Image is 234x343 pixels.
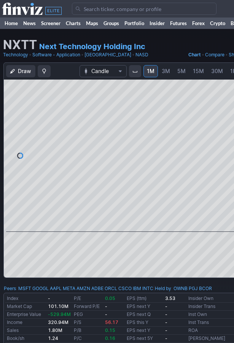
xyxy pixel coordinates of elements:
a: ORCL [105,285,117,292]
button: Chart Type [80,65,127,77]
span: 1M [147,68,154,74]
td: EPS (ttm) [125,295,164,303]
a: Software - Application [32,51,80,59]
span: -529.94M [48,311,71,317]
span: Chart [188,52,201,57]
b: - [105,303,107,309]
b: - [165,311,167,317]
td: P/C [72,335,103,343]
a: Insider [147,18,167,29]
b: - [165,335,167,341]
span: • [202,51,204,59]
b: - [105,311,107,317]
span: • [29,51,32,59]
span: • [81,51,84,59]
td: Book/sh [5,335,46,343]
b: 1.80M [48,327,62,333]
a: MSFT [18,285,31,292]
a: Crypto [207,18,228,29]
td: Market Cap [5,303,46,311]
td: EPS next Q [125,311,164,319]
a: Forex [189,18,207,29]
span: 56.17 [105,319,118,325]
a: Maps [83,18,101,29]
a: IBM [133,285,141,292]
span: • [225,51,228,59]
td: Sales [5,327,46,335]
span: 30M [211,68,223,74]
button: Interval [129,65,141,77]
a: OWNB [174,285,188,292]
a: 15M [189,65,207,77]
a: Home [2,18,21,29]
span: 5M [177,68,186,74]
a: Peers [4,286,16,291]
a: Charts [63,18,83,29]
span: 0.15 [105,327,115,333]
td: Forward P/E [72,303,103,311]
a: 3M [158,65,174,77]
b: - [165,327,167,333]
span: 3M [162,68,170,74]
div: | : [153,285,212,292]
h1: NXTT [3,39,37,51]
a: Next Technology Holding Inc [39,41,145,52]
td: EPS next Y [125,303,164,311]
a: Futures [167,18,189,29]
td: P/B [72,327,103,335]
td: P/E [72,295,103,303]
b: 320.94M [48,319,68,325]
td: P/S [72,319,103,327]
a: Chart [188,51,201,59]
a: NASD [135,51,148,59]
a: Screener [38,18,63,29]
b: - [165,319,167,325]
input: Search [72,3,216,15]
a: META [63,285,75,292]
a: Groups [101,18,122,29]
span: Candle [91,67,115,75]
a: News [21,18,38,29]
a: Portfolio [122,18,147,29]
a: GOOGL [32,285,49,292]
td: Enterprise Value [5,311,46,319]
a: AMZN [76,285,90,292]
b: - [48,295,50,301]
td: Index [5,295,46,303]
span: Draw [18,67,31,75]
span: 15M [193,68,204,74]
span: 0.16 [105,335,115,341]
b: 1.24 [48,335,58,341]
a: CSCO [118,285,132,292]
a: PGJ [189,285,198,292]
td: Income [5,319,46,327]
b: 3.53 [165,295,175,301]
a: 30M [208,65,226,77]
button: Draw [6,65,35,77]
b: 101.10M [48,303,68,309]
a: BCOR [199,285,212,292]
a: AAPL [50,285,62,292]
td: EPS next 5Y [125,335,164,343]
td: PEG [72,311,103,319]
td: EPS next Y [125,327,164,335]
a: Held by [155,286,171,291]
span: Compare [205,52,224,57]
a: INTC [142,285,153,292]
a: [GEOGRAPHIC_DATA] [84,51,131,59]
b: - [165,303,167,309]
span: 0.05 [105,295,115,301]
td: EPS this Y [125,319,164,327]
a: 1M [143,65,158,77]
a: Compare [205,51,224,59]
a: Technology [3,51,28,59]
div: : [4,285,153,292]
a: 5M [174,65,189,77]
span: • [132,51,135,59]
a: ADBE [91,285,103,292]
